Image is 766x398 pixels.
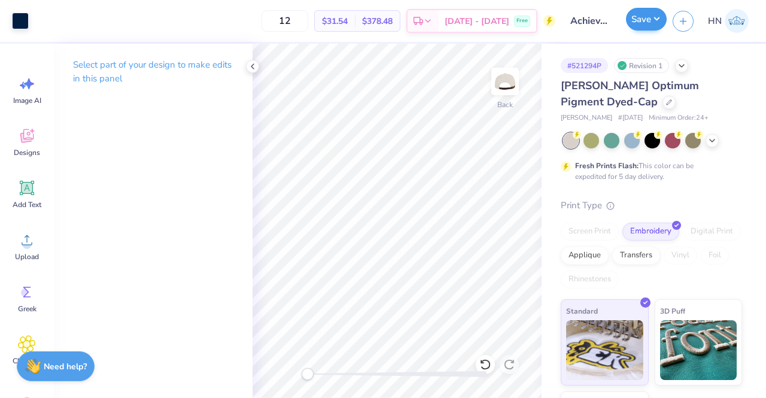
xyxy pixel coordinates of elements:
a: HN [703,9,754,33]
div: Transfers [612,247,660,265]
img: Standard [566,320,643,380]
span: Free [516,17,528,25]
div: Foil [701,247,729,265]
div: Digital Print [683,223,741,241]
input: Untitled Design [561,9,620,33]
span: [PERSON_NAME] Optimum Pigment Dyed-Cap [561,78,699,109]
span: # [DATE] [618,113,643,123]
span: Add Text [13,200,41,209]
strong: Fresh Prints Flash: [575,161,639,171]
span: [PERSON_NAME] [561,113,612,123]
div: Print Type [561,199,742,212]
span: Standard [566,305,598,317]
div: Back [497,99,513,110]
span: Designs [14,148,40,157]
span: Upload [15,252,39,262]
span: Greek [18,304,37,314]
div: Screen Print [561,223,619,241]
div: Rhinestones [561,271,619,288]
span: [DATE] - [DATE] [445,15,509,28]
span: $31.54 [322,15,348,28]
span: HN [708,14,722,28]
div: Embroidery [622,223,679,241]
p: Select part of your design to make edits in this panel [73,58,233,86]
img: 3D Puff [660,320,737,380]
span: Minimum Order: 24 + [649,113,709,123]
span: $378.48 [362,15,393,28]
div: Vinyl [664,247,697,265]
img: Huda Nadeem [725,9,749,33]
span: 3D Puff [660,305,685,317]
input: – – [262,10,308,32]
div: Applique [561,247,609,265]
div: # 521294P [561,58,608,73]
span: Clipart & logos [7,356,47,375]
img: Back [493,69,517,93]
div: Revision 1 [614,58,669,73]
div: Accessibility label [302,368,314,380]
button: Save [626,8,667,31]
span: Image AI [13,96,41,105]
strong: Need help? [44,361,87,372]
div: This color can be expedited for 5 day delivery. [575,160,722,182]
